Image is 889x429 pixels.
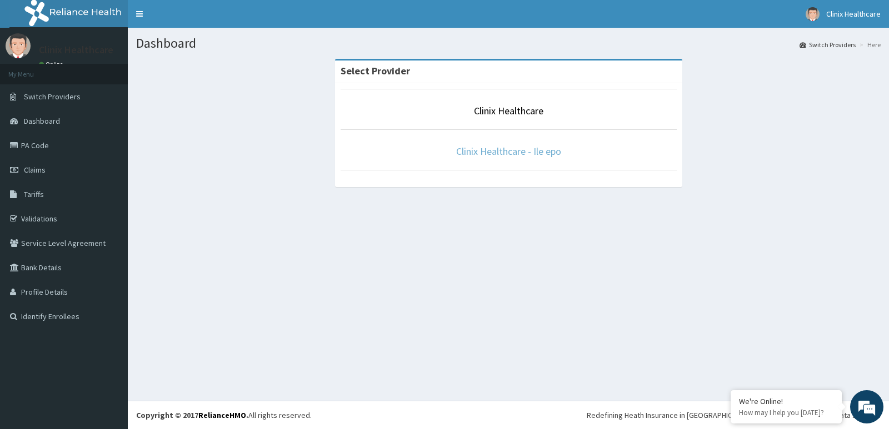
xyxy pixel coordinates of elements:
[182,6,209,32] div: Minimize live chat window
[39,60,66,68] a: Online
[136,36,881,51] h1: Dashboard
[6,303,212,342] textarea: Type your message and hit 'Enter'
[6,33,31,58] img: User Image
[739,408,833,417] p: How may I help you today?
[587,410,881,421] div: Redefining Heath Insurance in [GEOGRAPHIC_DATA] using Telemedicine and Data Science!
[136,410,248,420] strong: Copyright © 2017 .
[58,62,187,77] div: Chat with us now
[24,92,81,102] span: Switch Providers
[800,40,856,49] a: Switch Providers
[739,396,833,406] div: We're Online!
[21,55,45,83] img: d_794563401_company_1708531726252_794563401
[39,45,113,55] p: Clinix Healthcare
[826,9,881,19] span: Clinix Healthcare
[456,145,561,158] a: Clinix Healthcare - Ile epo
[24,116,60,126] span: Dashboard
[341,64,410,77] strong: Select Provider
[806,7,820,21] img: User Image
[857,40,881,49] li: Here
[24,189,44,199] span: Tariffs
[474,104,543,117] a: Clinix Healthcare
[64,140,153,252] span: We're online!
[24,165,46,175] span: Claims
[198,410,246,420] a: RelianceHMO
[128,401,889,429] footer: All rights reserved.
